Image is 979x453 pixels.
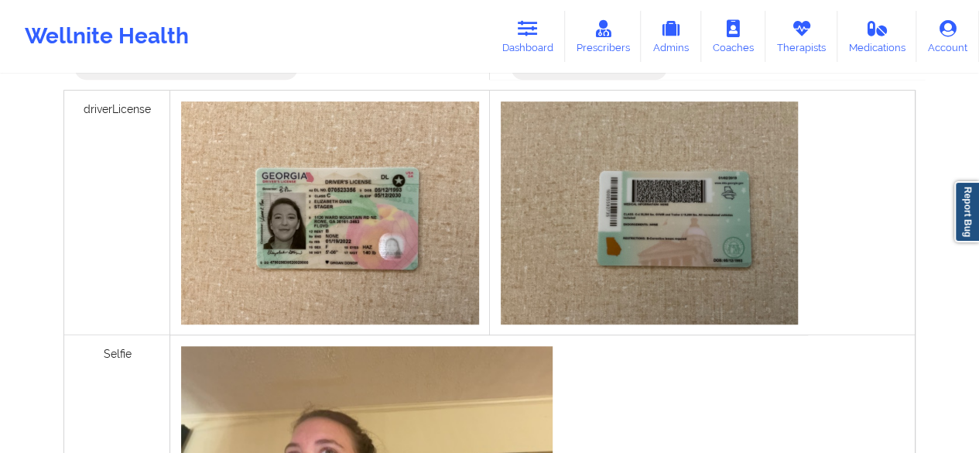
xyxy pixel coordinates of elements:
a: Admins [641,11,701,62]
a: Medications [837,11,917,62]
div: driverLicense [64,91,170,335]
img: ee748bf7-4649-4bff-8a1d-139553055970image.jpg [181,101,478,324]
a: Prescribers [565,11,642,62]
a: Dashboard [491,11,565,62]
a: Therapists [765,11,837,62]
img: 40531f08-5f0f-43d4-83ef-dbf25a21f8e4image.jpg [501,101,798,324]
a: Coaches [701,11,765,62]
a: Account [916,11,979,62]
a: Report Bug [954,181,979,242]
